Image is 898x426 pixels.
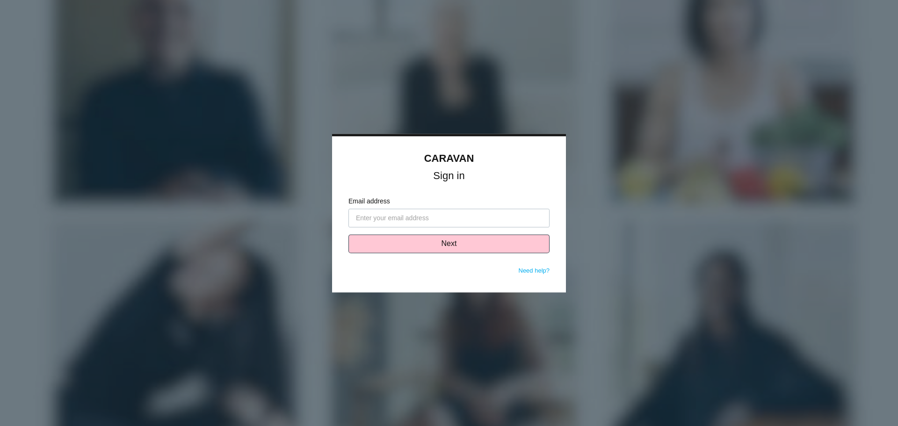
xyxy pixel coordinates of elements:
input: Enter your email address [348,209,550,227]
button: Next [348,234,550,253]
label: Email address [348,196,550,206]
a: Need help? [519,267,550,274]
a: CARAVAN [424,152,474,164]
h1: Sign in [348,172,550,180]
